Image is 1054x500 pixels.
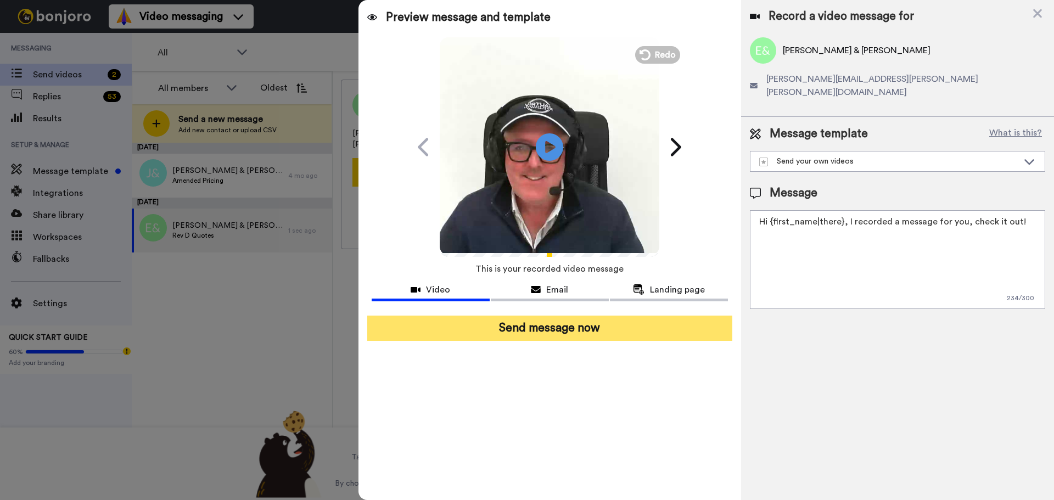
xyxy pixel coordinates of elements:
[766,72,1045,99] span: [PERSON_NAME][EMAIL_ADDRESS][PERSON_NAME][PERSON_NAME][DOMAIN_NAME]
[367,316,732,341] button: Send message now
[759,156,1018,167] div: Send your own videos
[546,283,568,296] span: Email
[426,283,450,296] span: Video
[759,158,768,166] img: demo-template.svg
[770,185,817,201] span: Message
[770,126,868,142] span: Message template
[650,283,705,296] span: Landing page
[475,257,624,281] span: This is your recorded video message
[750,210,1045,309] textarea: Hi {first_name|there}, I recorded a message for you, check it out!
[986,126,1045,142] button: What is this?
